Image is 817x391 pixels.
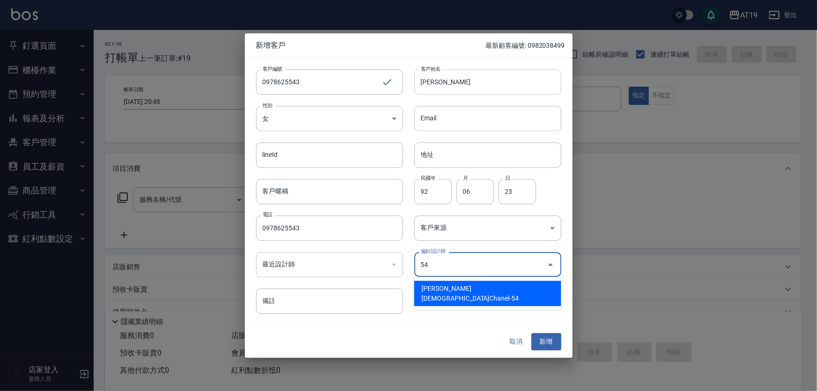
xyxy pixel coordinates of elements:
label: 日 [505,175,510,182]
button: 取消 [501,333,531,351]
p: 最新顧客編號: 0982038499 [486,41,565,51]
span: 新增客戶 [256,41,486,50]
label: 客戶編號 [263,65,282,72]
label: 民國年 [421,175,435,182]
li: [PERSON_NAME][DEMOGRAPHIC_DATA]Chanel-54 [414,281,561,306]
label: 客戶姓名 [421,65,441,72]
button: 新增 [531,333,561,351]
label: 電話 [263,211,272,218]
div: 女 [256,106,403,131]
button: Close [543,257,558,272]
label: 性別 [263,102,272,109]
label: 偏好設計師 [421,248,445,255]
label: 月 [463,175,468,182]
